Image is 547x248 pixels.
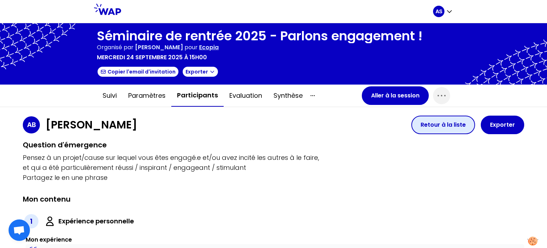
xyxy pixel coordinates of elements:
button: Suivi [97,85,123,106]
button: Aller à la session [362,86,429,105]
p: mercredi 24 septembre 2025 à 15h00 [97,53,207,62]
button: AS [433,6,453,17]
p: AB [27,120,36,130]
h2: Question d'émergence [23,140,524,150]
button: Exporter [182,66,219,77]
p: pour [184,43,198,52]
h1: [PERSON_NAME] [46,118,137,131]
button: Copier l'email d'invitation [97,66,179,77]
p: Ecopia [199,43,219,52]
h2: Mon contenu [23,194,71,204]
p: AS [436,8,442,15]
button: Synthèse [268,85,308,106]
h1: Séminaire de rentrée 2025 - Parlons engagement ! [97,29,422,43]
h3: Mon expérience [26,236,524,244]
label: Expérience personnelle [58,216,134,226]
button: Retour à la liste [411,116,475,134]
button: Participants [171,85,224,107]
div: Ouvrir le chat [9,219,30,241]
button: Paramètres [123,85,171,106]
div: 1 [24,214,38,228]
button: Evaluation [224,85,268,106]
p: Pensez à un projet/cause sur lequel vous êtes engagé.e et/ou avez incité les autres à le faire, e... [23,153,524,183]
button: Exporter [481,116,524,134]
p: Organisé par [97,43,134,52]
span: [PERSON_NAME] [135,43,183,51]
